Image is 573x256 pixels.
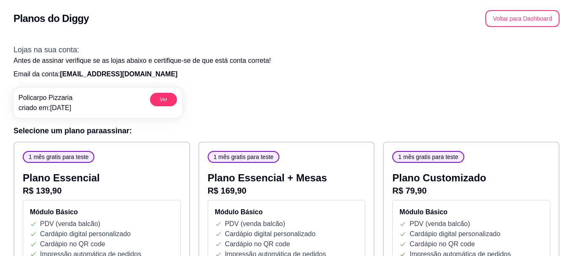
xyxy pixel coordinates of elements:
p: PDV (venda balcão) [225,219,285,229]
p: Policarpo Pizzaria [19,93,72,103]
button: Voltar para Dashboard [485,10,560,27]
p: Plano Customizado [392,171,550,185]
p: Cardápio digital personalizado [40,229,131,239]
p: Cardápio no QR code [410,239,475,249]
p: R$ 79,90 [392,185,550,197]
span: 1 mês gratis para teste [210,153,277,161]
h3: Lojas na sua conta: [13,44,560,56]
p: Plano Essencial [23,171,181,185]
p: Cardápio no QR code [40,239,105,249]
h4: Módulo Básico [215,207,359,217]
a: Policarpo Pizzariacriado em:[DATE]Ver [13,88,182,118]
p: Antes de assinar verifique se as lojas abaixo e certifique-se de que está conta correta! [13,56,560,66]
p: R$ 169,90 [208,185,366,197]
p: PDV (venda balcão) [410,219,470,229]
button: Ver [150,93,177,106]
p: Cardápio no QR code [225,239,290,249]
p: R$ 139,90 [23,185,181,197]
a: Voltar para Dashboard [485,15,560,22]
p: Cardápio digital personalizado [410,229,500,239]
span: 1 mês gratis para teste [25,153,92,161]
h3: Selecione um plano para assinar : [13,125,560,137]
h4: Módulo Básico [30,207,174,217]
p: criado em: [DATE] [19,103,72,113]
p: Email da conta: [13,69,560,79]
p: Cardápio digital personalizado [225,229,316,239]
span: 1 mês gratis para teste [395,153,461,161]
p: PDV (venda balcão) [40,219,100,229]
span: [EMAIL_ADDRESS][DOMAIN_NAME] [60,70,177,78]
h2: Planos do Diggy [13,12,89,25]
p: Plano Essencial + Mesas [208,171,366,185]
h4: Módulo Básico [399,207,543,217]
